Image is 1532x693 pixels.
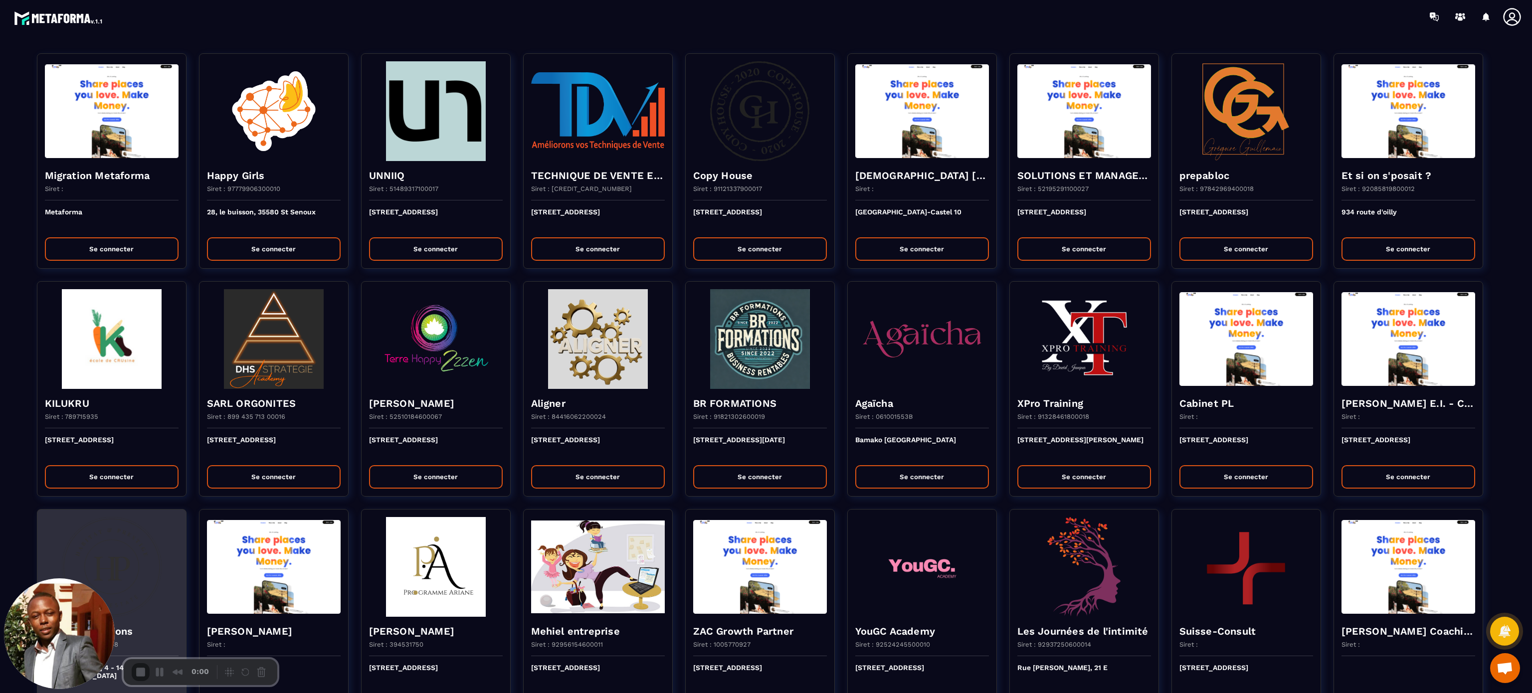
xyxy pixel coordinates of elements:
p: [STREET_ADDRESS] [531,664,665,686]
h4: SOLUTIONS ET MANAGERS [1017,169,1151,182]
h4: [PERSON_NAME] Coaching & Development [1341,624,1475,638]
button: Se connecter [369,237,503,261]
img: funnel-background [693,289,827,389]
p: Siret : 51489317100017 [369,185,438,192]
img: funnel-background [693,61,827,161]
h4: Happy Girls [207,169,341,182]
h4: Et si on s'posait ? [1341,169,1475,182]
p: [STREET_ADDRESS] [855,664,989,686]
p: Siret : 91821302600019 [693,413,765,420]
button: Se connecter [1017,465,1151,489]
h4: Copy House [693,169,827,182]
img: funnel-background [531,289,665,389]
p: Siret : [207,641,225,648]
p: 934 route d'oilly [1341,208,1475,230]
h4: Mehiel entreprise [531,624,665,638]
button: Se connecter [1341,465,1475,489]
button: Se connecter [369,465,503,489]
h4: YouGC Academy [855,624,989,638]
h4: Agaïcha [855,396,989,410]
img: funnel-background [1017,61,1151,161]
img: funnel-background [693,517,827,617]
p: [STREET_ADDRESS] [1179,664,1313,686]
h4: SARL ORGONITES [207,396,341,410]
h4: Migration Metaforma [45,169,179,182]
h4: [PERSON_NAME] [207,624,341,638]
a: Ouvrir le chat [1490,653,1520,683]
p: Siret : 97779906300010 [207,185,280,192]
p: [STREET_ADDRESS] [531,436,665,458]
img: funnel-background [1179,289,1313,389]
p: Siret : [CREDIT_CARD_NUMBER] [531,185,632,192]
img: funnel-background [45,61,179,161]
h4: ZAC Growth Partner [693,624,827,638]
img: funnel-background [207,517,341,617]
p: Siret : [1341,641,1360,648]
h4: TECHNIQUE DE VENTE EDITION [531,169,665,182]
img: logo [14,9,104,27]
h4: [PERSON_NAME] E.I. - Cabinet Aequivalens [1341,396,1475,410]
p: Rue [PERSON_NAME], 21 E [1017,664,1151,686]
p: Siret : 92937250600014 [1017,641,1091,648]
p: Siret : 91121337900017 [693,185,762,192]
p: Siret : 394531750 [369,641,423,648]
h4: UNNIIQ [369,169,503,182]
p: [STREET_ADDRESS] [693,664,827,686]
img: funnel-background [1017,517,1151,617]
p: 28, le buisson, 35580 St Senoux [207,208,341,230]
button: Se connecter [531,237,665,261]
p: Metaforma [45,208,179,230]
img: funnel-background [531,517,665,617]
img: funnel-background [369,289,503,389]
img: funnel-background [369,61,503,161]
button: Se connecter [207,465,341,489]
p: [STREET_ADDRESS][PERSON_NAME] [1017,436,1151,458]
p: Siret : 92956154600011 [531,641,603,648]
p: Siret : 91328461800018 [1017,413,1089,420]
p: Siret : [1179,413,1198,420]
button: Se connecter [1179,237,1313,261]
p: [STREET_ADDRESS] [1341,436,1475,458]
button: Se connecter [1017,237,1151,261]
h4: Suisse-Consult [1179,624,1313,638]
h4: BR FORMATIONS [693,396,827,410]
p: [STREET_ADDRESS] [531,208,665,230]
p: Bamako [GEOGRAPHIC_DATA] [855,436,989,458]
p: Siret : 52510184600067 [369,413,442,420]
img: funnel-background [1179,61,1313,161]
p: Siret : [45,185,63,192]
p: Siret : 52195291100027 [1017,185,1089,192]
h4: Aligner [531,396,665,410]
button: Se connecter [45,237,179,261]
button: Se connecter [207,237,341,261]
img: funnel-background [1017,289,1151,389]
button: Se connecter [1341,237,1475,261]
img: funnel-background [855,61,989,161]
h4: KILUKRU [45,396,179,410]
img: funnel-background [369,517,503,617]
h4: [DEMOGRAPHIC_DATA] [GEOGRAPHIC_DATA] [855,169,989,182]
button: Se connecter [531,465,665,489]
h4: Cabinet PL [1179,396,1313,410]
button: Se connecter [855,465,989,489]
p: [STREET_ADDRESS] [45,436,179,458]
h4: [PERSON_NAME] [369,624,503,638]
button: Se connecter [1179,465,1313,489]
p: [STREET_ADDRESS] [369,436,503,458]
img: funnel-background [1341,517,1475,617]
p: [STREET_ADDRESS] [693,208,827,230]
p: Siret : 061001553B [855,413,913,420]
p: [STREET_ADDRESS] [1179,208,1313,230]
p: [STREET_ADDRESS] [207,436,341,458]
p: [STREET_ADDRESS][DATE] [693,436,827,458]
img: funnel-background [1341,289,1475,389]
img: funnel-background [531,61,665,161]
p: [STREET_ADDRESS] [1179,436,1313,458]
p: Siret : 97842969400018 [1179,185,1254,192]
h4: Les Journées de l'intimité [1017,624,1151,638]
img: funnel-background [1179,517,1313,617]
h4: [PERSON_NAME] [369,396,503,410]
p: Siret : 899 435 713 00016 [207,413,285,420]
p: Siret : 1005770927 [693,641,751,648]
img: funnel-background [855,517,989,617]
